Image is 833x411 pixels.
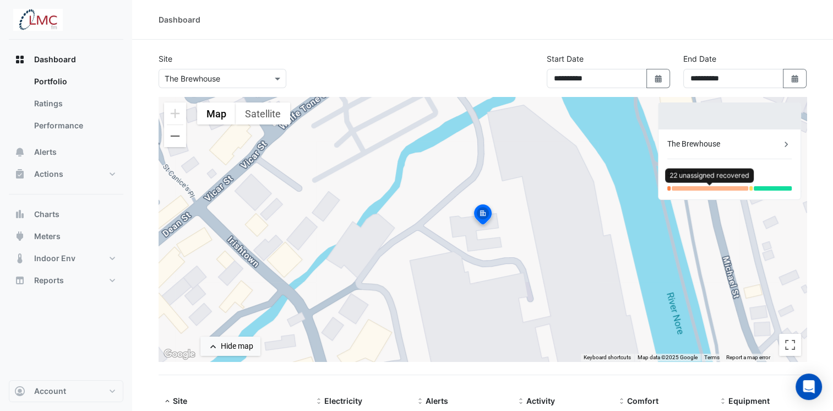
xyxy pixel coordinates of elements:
[14,209,25,220] app-icon: Charts
[159,53,172,64] label: Site
[14,231,25,242] app-icon: Meters
[25,115,123,137] a: Performance
[425,396,448,405] span: Alerts
[200,337,260,356] button: Hide map
[25,93,123,115] a: Ratings
[683,53,716,64] label: End Date
[704,354,720,360] a: Terms (opens in new tab)
[14,54,25,65] app-icon: Dashboard
[9,225,123,247] button: Meters
[34,275,64,286] span: Reports
[14,275,25,286] app-icon: Reports
[221,340,253,352] div: Hide map
[14,253,25,264] app-icon: Indoor Env
[654,74,663,83] fa-icon: Select Date
[728,396,770,405] span: Equipment
[667,138,781,150] div: The Brewhouse
[627,396,658,405] span: Comfort
[164,125,186,147] button: Zoom out
[34,54,76,65] span: Dashboard
[14,147,25,158] app-icon: Alerts
[173,396,187,405] span: Site
[25,71,123,93] a: Portfolio
[665,168,754,182] div: 22 unassigned recovered
[164,102,186,125] button: Zoom in
[9,380,123,402] button: Account
[471,203,495,229] img: site-pin-selected.svg
[159,14,200,25] div: Dashboard
[34,169,63,180] span: Actions
[790,74,800,83] fa-icon: Select Date
[34,209,59,220] span: Charts
[236,102,290,125] button: Show satellite imagery
[9,163,123,185] button: Actions
[9,48,123,71] button: Dashboard
[796,374,822,400] div: Open Intercom Messenger
[584,354,631,361] button: Keyboard shortcuts
[197,102,236,125] button: Show street map
[9,247,123,269] button: Indoor Env
[14,169,25,180] app-icon: Actions
[34,147,57,158] span: Alerts
[547,53,584,64] label: Start Date
[161,347,198,361] img: Google
[34,253,75,264] span: Indoor Env
[726,354,770,360] a: Report a map error
[9,71,123,141] div: Dashboard
[34,231,61,242] span: Meters
[9,203,123,225] button: Charts
[526,396,555,405] span: Activity
[638,354,698,360] span: Map data ©2025 Google
[34,386,66,397] span: Account
[324,396,362,405] span: Electricity
[161,347,198,361] a: Open this area in Google Maps (opens a new window)
[9,141,123,163] button: Alerts
[13,9,63,31] img: Company Logo
[779,334,801,356] button: Toggle fullscreen view
[9,269,123,291] button: Reports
